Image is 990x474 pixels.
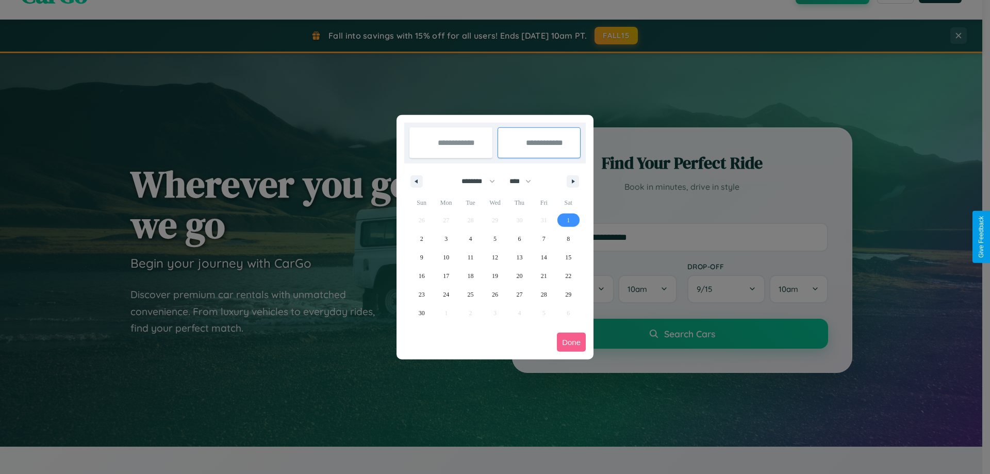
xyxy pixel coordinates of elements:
[542,230,546,248] span: 7
[434,194,458,211] span: Mon
[507,194,532,211] span: Thu
[409,285,434,304] button: 23
[518,230,521,248] span: 6
[458,248,483,267] button: 11
[443,248,449,267] span: 10
[434,267,458,285] button: 17
[507,230,532,248] button: 6
[409,194,434,211] span: Sun
[419,267,425,285] span: 16
[492,285,498,304] span: 26
[507,248,532,267] button: 13
[434,285,458,304] button: 24
[565,267,571,285] span: 22
[420,248,423,267] span: 9
[419,285,425,304] span: 23
[556,285,581,304] button: 29
[458,285,483,304] button: 25
[507,285,532,304] button: 27
[541,248,547,267] span: 14
[458,194,483,211] span: Tue
[507,267,532,285] button: 20
[978,216,985,258] div: Give Feedback
[567,211,570,230] span: 1
[556,267,581,285] button: 22
[556,230,581,248] button: 8
[483,285,507,304] button: 26
[409,230,434,248] button: 2
[493,230,497,248] span: 5
[516,285,522,304] span: 27
[492,248,498,267] span: 12
[556,211,581,230] button: 1
[458,267,483,285] button: 18
[565,248,571,267] span: 15
[468,267,474,285] span: 18
[567,230,570,248] span: 8
[409,304,434,322] button: 30
[532,285,556,304] button: 28
[443,285,449,304] span: 24
[420,230,423,248] span: 2
[557,333,586,352] button: Done
[483,248,507,267] button: 12
[532,194,556,211] span: Fri
[419,304,425,322] span: 30
[532,267,556,285] button: 21
[541,285,547,304] span: 28
[434,248,458,267] button: 10
[483,230,507,248] button: 5
[532,230,556,248] button: 7
[444,230,448,248] span: 3
[541,267,547,285] span: 21
[492,267,498,285] span: 19
[409,267,434,285] button: 16
[483,267,507,285] button: 19
[565,285,571,304] span: 29
[434,230,458,248] button: 3
[532,248,556,267] button: 14
[469,230,472,248] span: 4
[556,248,581,267] button: 15
[458,230,483,248] button: 4
[516,248,522,267] span: 13
[409,248,434,267] button: 9
[468,248,474,267] span: 11
[516,267,522,285] span: 20
[556,194,581,211] span: Sat
[468,285,474,304] span: 25
[483,194,507,211] span: Wed
[443,267,449,285] span: 17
